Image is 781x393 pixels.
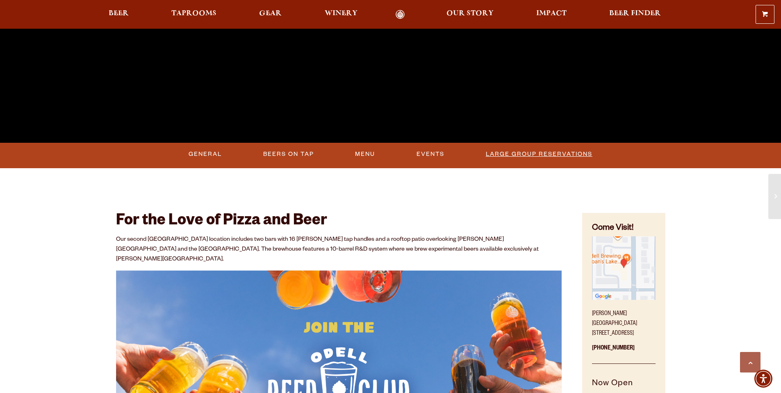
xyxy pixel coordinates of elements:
[116,213,562,231] h2: For the Love of Pizza and Beer
[171,10,216,17] span: Taprooms
[483,145,596,164] a: Large Group Reservations
[259,10,282,17] span: Gear
[385,10,416,19] a: Odell Home
[319,10,363,19] a: Winery
[592,223,655,235] h4: Come Visit!
[446,10,494,17] span: Our Story
[536,10,567,17] span: Impact
[254,10,287,19] a: Gear
[352,145,378,164] a: Menu
[604,10,666,19] a: Beer Finder
[531,10,572,19] a: Impact
[116,235,562,265] p: Our second [GEOGRAPHIC_DATA] location includes two bars with 16 [PERSON_NAME] tap handles and a r...
[592,304,655,339] p: [PERSON_NAME][GEOGRAPHIC_DATA] [STREET_ADDRESS]
[592,236,655,299] img: Small thumbnail of location on map
[413,145,448,164] a: Events
[754,370,772,388] div: Accessibility Menu
[592,236,655,304] a: Find on Google Maps (opens in a new window)
[740,352,761,372] a: Scroll to top
[592,339,655,364] p: [PHONE_NUMBER]
[109,10,129,17] span: Beer
[185,145,225,164] a: General
[441,10,499,19] a: Our Story
[609,10,661,17] span: Beer Finder
[166,10,222,19] a: Taprooms
[260,145,317,164] a: Beers On Tap
[325,10,357,17] span: Winery
[103,10,134,19] a: Beer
